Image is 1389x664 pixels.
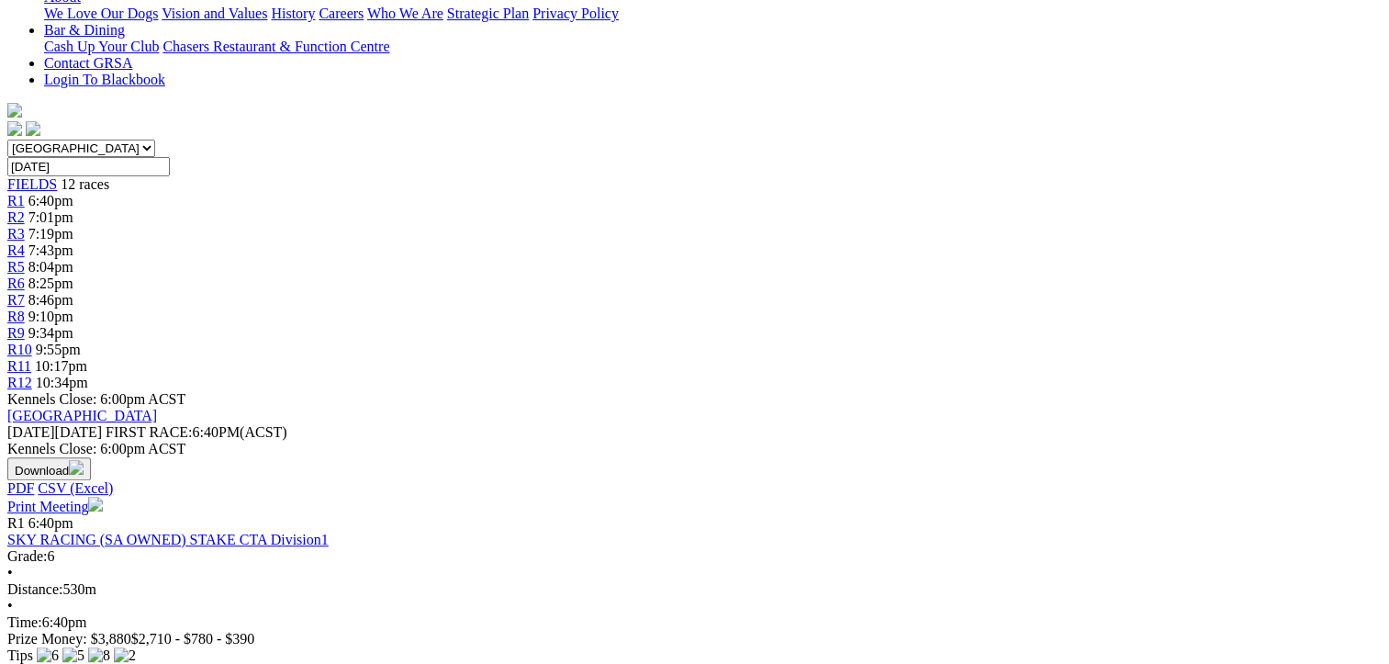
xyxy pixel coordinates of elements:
span: Kennels Close: 6:00pm ACST [7,391,185,407]
img: twitter.svg [26,121,40,136]
span: 6:40pm [28,515,73,531]
span: [DATE] [7,424,55,440]
span: 7:01pm [28,209,73,225]
a: Vision and Values [162,6,267,21]
span: 6:40PM(ACST) [106,424,287,440]
span: 10:17pm [35,358,87,374]
span: Tips [7,647,33,663]
input: Select date [7,157,170,176]
img: facebook.svg [7,121,22,136]
span: 8:46pm [28,292,73,308]
a: R12 [7,375,32,390]
img: 5 [62,647,84,664]
div: 6 [7,548,1382,565]
a: R11 [7,358,31,374]
a: Contact GRSA [44,55,132,71]
div: Prize Money: $3,880 [7,631,1382,647]
span: R1 [7,515,25,531]
a: Cash Up Your Club [44,39,159,54]
span: • [7,565,13,580]
a: FIELDS [7,176,57,192]
a: R5 [7,259,25,275]
span: 8:04pm [28,259,73,275]
a: Print Meeting [7,499,103,514]
a: CSV (Excel) [38,480,113,496]
a: R8 [7,309,25,324]
a: History [271,6,315,21]
span: [DATE] [7,424,102,440]
a: R1 [7,193,25,208]
a: Bar & Dining [44,22,125,38]
a: R10 [7,342,32,357]
div: 6:40pm [7,614,1382,631]
div: Bar & Dining [44,39,1382,55]
span: 7:19pm [28,226,73,242]
a: [GEOGRAPHIC_DATA] [7,408,157,423]
span: 9:55pm [36,342,81,357]
a: Chasers Restaurant & Function Centre [162,39,389,54]
a: Who We Are [367,6,443,21]
a: Strategic Plan [447,6,529,21]
a: Privacy Policy [532,6,619,21]
span: 6:40pm [28,193,73,208]
span: FIRST RACE: [106,424,192,440]
span: 9:10pm [28,309,73,324]
a: SKY RACING (SA OWNED) STAKE CTA Division1 [7,532,329,547]
div: Kennels Close: 6:00pm ACST [7,441,1382,457]
img: 8 [88,647,110,664]
a: R6 [7,276,25,291]
a: We Love Our Dogs [44,6,158,21]
span: Distance: [7,581,62,597]
div: 530m [7,581,1382,598]
span: Time: [7,614,42,630]
span: • [7,598,13,613]
span: Grade: [7,548,48,564]
a: R7 [7,292,25,308]
a: Login To Blackbook [44,72,165,87]
img: 2 [114,647,136,664]
img: 6 [37,647,59,664]
img: logo-grsa-white.png [7,103,22,118]
a: Careers [319,6,364,21]
img: printer.svg [88,497,103,512]
span: 12 races [61,176,109,192]
a: R9 [7,325,25,341]
button: Download [7,457,91,480]
a: PDF [7,480,34,496]
span: 9:34pm [28,325,73,341]
a: R2 [7,209,25,225]
a: R3 [7,226,25,242]
a: R4 [7,242,25,258]
div: Download [7,480,1382,497]
span: 7:43pm [28,242,73,258]
img: download.svg [69,460,84,475]
span: $2,710 - $780 - $390 [131,631,255,647]
span: 10:34pm [36,375,88,390]
span: 8:25pm [28,276,73,291]
div: About [44,6,1382,22]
